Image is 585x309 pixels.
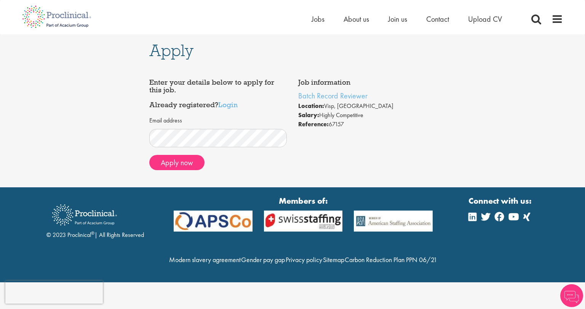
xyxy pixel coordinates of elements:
li: Visp, [GEOGRAPHIC_DATA] [298,101,436,111]
span: Apply [149,40,193,61]
a: Upload CV [468,14,502,24]
sup: ® [91,230,94,236]
a: About us [344,14,369,24]
strong: Location: [298,102,324,110]
strong: Connect with us: [468,195,533,207]
a: Jobs [312,14,324,24]
strong: Reference: [298,120,329,128]
img: APSCo [258,211,348,232]
img: Proclinical Recruitment [46,199,123,231]
img: APSCo [348,211,438,232]
h4: Enter your details below to apply for this job. Already registered? [149,79,287,109]
iframe: reCAPTCHA [5,281,103,304]
a: Carbon Reduction Plan PPN 06/21 [345,255,437,264]
img: APSCo [168,211,258,232]
a: Gender pay gap [241,255,285,264]
a: Contact [426,14,449,24]
li: Highly Competitive [298,111,436,120]
a: Login [218,100,238,109]
a: Join us [388,14,407,24]
div: © 2023 Proclinical | All Rights Reserved [46,199,144,240]
a: Sitemap [323,255,344,264]
img: Chatbot [560,284,583,307]
button: Apply now [149,155,205,170]
a: Batch Record Reviewer [298,91,368,101]
a: Modern slavery agreement [169,255,241,264]
li: 67157 [298,120,436,129]
label: Email address [149,116,182,125]
strong: Salary: [298,111,319,119]
h4: Job information [298,79,436,86]
a: Privacy policy [286,255,322,264]
strong: Members of: [174,195,433,207]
